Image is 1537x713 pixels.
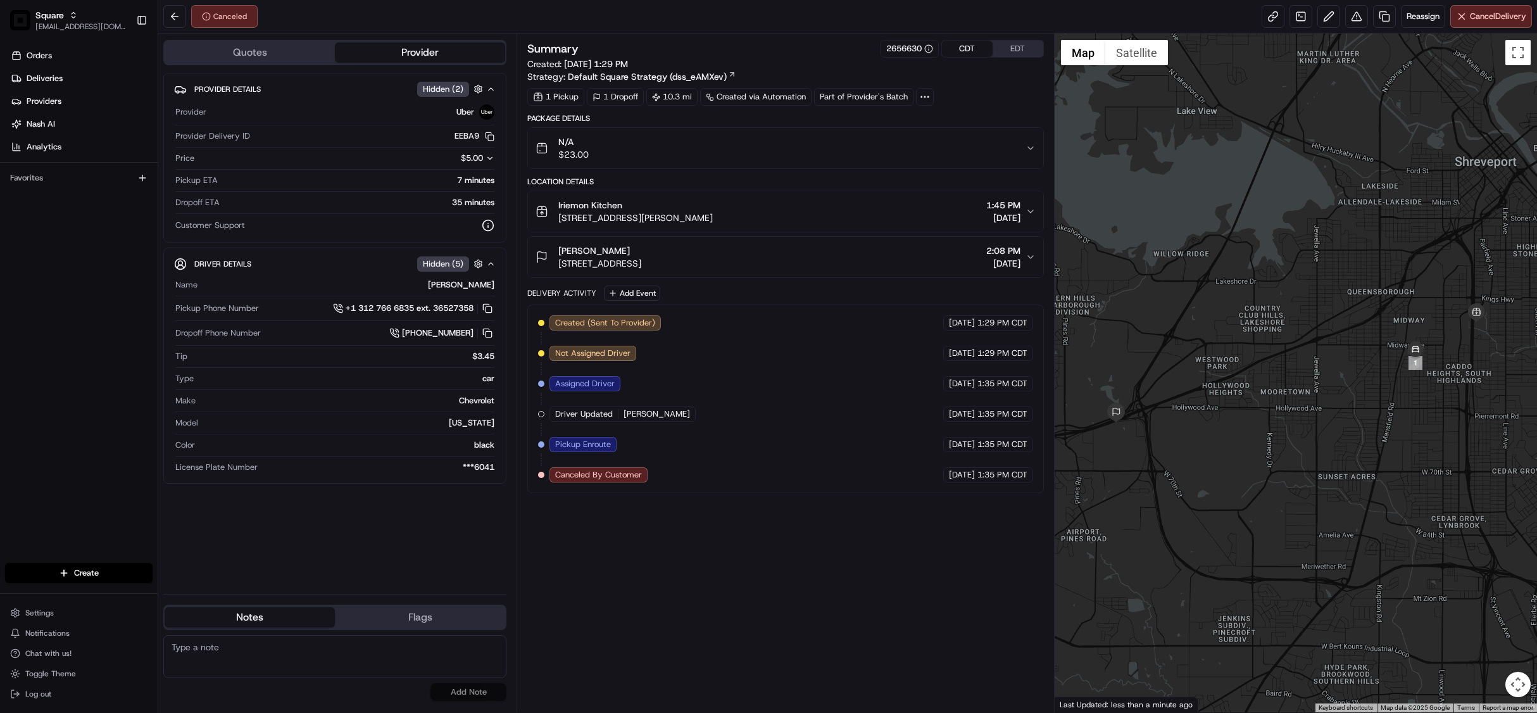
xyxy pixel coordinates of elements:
a: Nash AI [5,114,158,134]
button: Provider [335,42,505,63]
span: 1:35 PM CDT [977,378,1027,389]
span: $23.00 [558,148,589,161]
span: [PERSON_NAME] [558,244,630,257]
span: Create [74,567,99,579]
span: Reassign [1407,11,1440,22]
button: CancelDelivery [1450,5,1532,28]
span: Provider Delivery ID [175,130,250,142]
button: [EMAIL_ADDRESS][DOMAIN_NAME] [35,22,126,32]
button: EDT [993,41,1043,57]
button: Notifications [5,624,153,642]
a: Powered byPylon [89,215,153,225]
button: Notes [165,607,335,628]
a: +1 312 766 6835 ext. 36527358 [333,301,494,315]
span: Notifications [25,628,70,638]
button: Driver DetailsHidden (5) [174,253,496,274]
button: Canceled [191,5,258,28]
button: Show street map [1061,40,1105,65]
img: Square [10,10,30,30]
span: Toggle Theme [25,669,76,679]
img: uber-new-logo.jpeg [479,104,494,120]
button: Iriemon Kitchen[STREET_ADDRESS][PERSON_NAME]1:45 PM[DATE] [528,191,1043,232]
button: SquareSquare[EMAIL_ADDRESS][DOMAIN_NAME] [5,5,131,35]
span: Hidden ( 2 ) [423,84,463,95]
span: Chat with us! [25,648,72,659]
div: black [200,439,494,451]
span: [PHONE_NUMBER] [402,327,474,339]
button: N/A$23.00 [528,128,1043,168]
img: 1736555255976-a54dd68f-1ca7-489b-9aae-adbdc363a1c4 [13,122,35,144]
button: Keyboard shortcuts [1319,704,1373,712]
h3: Summary [527,43,579,54]
span: Driver Details [194,259,251,269]
span: Driver Updated [555,408,613,420]
div: 10.3 mi [646,88,698,106]
span: Knowledge Base [25,184,97,197]
span: Created (Sent To Provider) [555,317,655,329]
span: Created: [527,58,628,70]
a: 💻API Documentation [102,179,208,202]
input: Clear [33,82,209,96]
span: Default Square Strategy (dss_eAMXev) [568,70,727,83]
button: Hidden (5) [417,256,486,272]
div: car [199,373,494,384]
button: Map camera controls [1505,672,1531,697]
span: Pickup ETA [175,175,218,186]
button: Provider DetailsHidden (2) [174,79,496,99]
div: $3.45 [192,351,494,362]
div: Delivery Activity [527,288,596,298]
span: [DATE] [949,378,975,389]
span: N/A [558,136,589,148]
span: Pickup Phone Number [175,303,259,314]
div: 📗 [13,186,23,196]
p: Welcome 👋 [13,51,230,72]
span: Orders [27,50,52,61]
a: 📗Knowledge Base [8,179,102,202]
button: CDT [942,41,993,57]
span: 1:29 PM CDT [977,317,1027,329]
a: Default Square Strategy (dss_eAMXev) [568,70,736,83]
div: Strategy: [527,70,736,83]
span: Canceled By Customer [555,469,642,481]
span: [DATE] [949,469,975,481]
a: Terms [1457,704,1475,711]
div: Start new chat [43,122,208,134]
div: Favorites [5,168,153,188]
span: Uber [456,106,474,118]
a: Open this area in Google Maps (opens a new window) [1058,696,1100,712]
div: 2656630 [886,43,933,54]
span: 2:08 PM [986,244,1020,257]
span: 1:35 PM CDT [977,439,1027,450]
span: Cancel Delivery [1470,11,1526,22]
div: 1 [1408,356,1422,370]
span: [DATE] [949,439,975,450]
div: 💻 [107,186,117,196]
div: 1 Pickup [527,88,584,106]
span: 1:45 PM [986,199,1020,211]
span: Color [175,439,195,451]
div: Location Details [527,177,1043,187]
img: Nash [13,13,38,39]
span: Price [175,153,194,164]
span: [DATE] [949,408,975,420]
button: Hidden (2) [417,81,486,97]
button: Square [35,9,64,22]
button: Toggle Theme [5,665,153,683]
div: [US_STATE] [203,417,494,429]
span: Nash AI [27,118,55,130]
span: API Documentation [120,184,203,197]
div: [PERSON_NAME] [203,279,494,291]
span: Iriemon Kitchen [558,199,622,211]
span: Analytics [27,141,61,153]
span: License Plate Number [175,462,258,473]
span: Pylon [126,215,153,225]
span: Dropoff ETA [175,197,220,208]
div: Last Updated: less than a minute ago [1055,697,1198,712]
a: Orders [5,46,158,66]
span: 1:35 PM CDT [977,408,1027,420]
a: [PHONE_NUMBER] [389,326,494,340]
